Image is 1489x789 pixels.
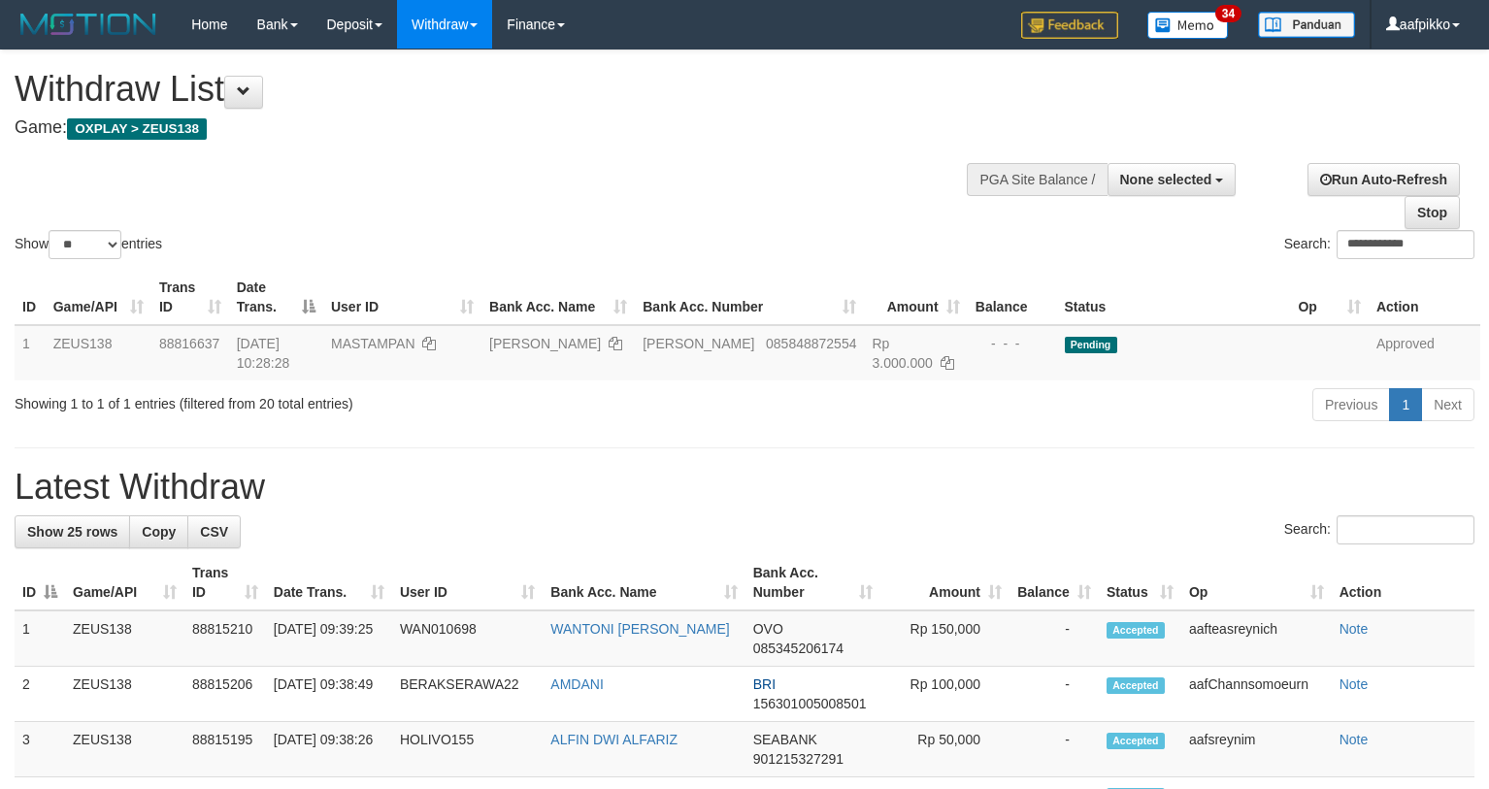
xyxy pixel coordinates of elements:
[184,667,266,722] td: 88815206
[753,641,844,656] span: Copy 085345206174 to clipboard
[1340,732,1369,747] a: Note
[65,722,184,777] td: ZEUS138
[1290,270,1368,325] th: Op: activate to sort column ascending
[880,555,1009,610] th: Amount: activate to sort column ascending
[15,118,974,138] h4: Game:
[968,270,1057,325] th: Balance
[184,555,266,610] th: Trans ID: activate to sort column ascending
[15,667,65,722] td: 2
[187,515,241,548] a: CSV
[1057,270,1291,325] th: Status
[15,610,65,667] td: 1
[142,524,176,540] span: Copy
[489,336,601,351] a: [PERSON_NAME]
[880,610,1009,667] td: Rp 150,000
[1181,667,1332,722] td: aafChannsomoeurn
[15,515,130,548] a: Show 25 rows
[550,732,678,747] a: ALFIN DWI ALFARIZ
[1099,555,1181,610] th: Status: activate to sort column ascending
[1107,733,1165,749] span: Accepted
[15,10,162,39] img: MOTION_logo.png
[1009,610,1099,667] td: -
[1021,12,1118,39] img: Feedback.jpg
[745,555,881,610] th: Bank Acc. Number: activate to sort column ascending
[1009,555,1099,610] th: Balance: activate to sort column ascending
[481,270,635,325] th: Bank Acc. Name: activate to sort column ascending
[1340,676,1369,692] a: Note
[15,70,974,109] h1: Withdraw List
[1215,5,1241,22] span: 34
[1284,515,1474,544] label: Search:
[184,610,266,667] td: 88815210
[872,336,932,371] span: Rp 3.000.000
[15,270,46,325] th: ID
[1340,621,1369,637] a: Note
[643,336,754,351] span: [PERSON_NAME]
[550,621,729,637] a: WANTONI [PERSON_NAME]
[1337,515,1474,544] input: Search:
[543,555,744,610] th: Bank Acc. Name: activate to sort column ascending
[184,722,266,777] td: 88815195
[392,555,543,610] th: User ID: activate to sort column ascending
[880,722,1009,777] td: Rp 50,000
[1405,196,1460,229] a: Stop
[266,667,392,722] td: [DATE] 09:38:49
[1108,163,1237,196] button: None selected
[15,325,46,380] td: 1
[1312,388,1390,421] a: Previous
[753,751,844,767] span: Copy 901215327291 to clipboard
[266,722,392,777] td: [DATE] 09:38:26
[1258,12,1355,38] img: panduan.png
[15,386,606,413] div: Showing 1 to 1 of 1 entries (filtered from 20 total entries)
[15,230,162,259] label: Show entries
[15,468,1474,507] h1: Latest Withdraw
[1181,555,1332,610] th: Op: activate to sort column ascending
[229,270,323,325] th: Date Trans.: activate to sort column descending
[323,270,481,325] th: User ID: activate to sort column ascending
[753,696,867,711] span: Copy 156301005008501 to clipboard
[46,270,151,325] th: Game/API: activate to sort column ascending
[237,336,290,371] span: [DATE] 10:28:28
[753,621,783,637] span: OVO
[1337,230,1474,259] input: Search:
[1421,388,1474,421] a: Next
[1389,388,1422,421] a: 1
[151,270,229,325] th: Trans ID: activate to sort column ascending
[1369,270,1480,325] th: Action
[1332,555,1474,610] th: Action
[1369,325,1480,380] td: Approved
[864,270,967,325] th: Amount: activate to sort column ascending
[1107,677,1165,694] span: Accepted
[1181,610,1332,667] td: aafteasreynich
[1147,12,1229,39] img: Button%20Memo.svg
[266,610,392,667] td: [DATE] 09:39:25
[15,555,65,610] th: ID: activate to sort column descending
[1009,722,1099,777] td: -
[976,334,1049,353] div: - - -
[766,336,856,351] span: Copy 085848872554 to clipboard
[200,524,228,540] span: CSV
[1284,230,1474,259] label: Search:
[65,610,184,667] td: ZEUS138
[46,325,151,380] td: ZEUS138
[65,555,184,610] th: Game/API: activate to sort column ascending
[635,270,864,325] th: Bank Acc. Number: activate to sort column ascending
[67,118,207,140] span: OXPLAY > ZEUS138
[1181,722,1332,777] td: aafsreynim
[1120,172,1212,187] span: None selected
[159,336,219,351] span: 88816637
[967,163,1107,196] div: PGA Site Balance /
[129,515,188,548] a: Copy
[1009,667,1099,722] td: -
[550,676,603,692] a: AMDANI
[1307,163,1460,196] a: Run Auto-Refresh
[331,336,415,351] span: MASTAMPAN
[27,524,117,540] span: Show 25 rows
[266,555,392,610] th: Date Trans.: activate to sort column ascending
[1107,622,1165,639] span: Accepted
[753,676,776,692] span: BRI
[392,610,543,667] td: WAN010698
[880,667,1009,722] td: Rp 100,000
[1065,337,1117,353] span: Pending
[753,732,817,747] span: SEABANK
